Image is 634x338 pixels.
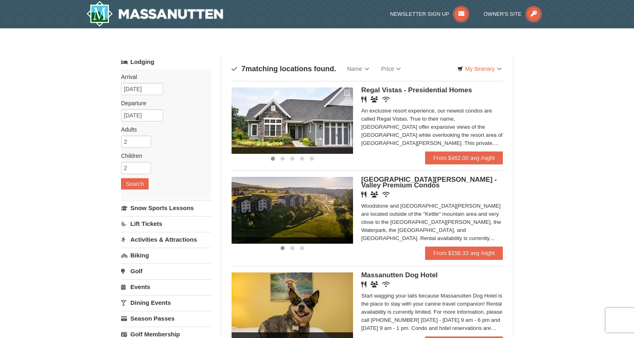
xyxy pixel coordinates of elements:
[382,281,390,287] i: Wireless Internet (free)
[361,281,366,287] i: Restaurant
[121,279,211,294] a: Events
[121,200,211,215] a: Snow Sports Lessons
[375,61,407,77] a: Price
[484,11,522,17] span: Owner's Site
[121,295,211,310] a: Dining Events
[121,216,211,231] a: Lift Tickets
[361,96,366,102] i: Restaurant
[121,178,149,189] button: Search
[361,202,503,242] div: Woodstone and [GEOGRAPHIC_DATA][PERSON_NAME] are located outside of the "Kettle" mountain area an...
[382,191,390,198] i: Wireless Internet (free)
[341,61,375,77] a: Name
[121,264,211,278] a: Golf
[121,311,211,326] a: Season Passes
[121,99,205,107] label: Departure
[390,11,449,17] span: Newsletter Sign Up
[86,1,223,27] a: Massanutten Resort
[232,65,336,73] h4: matching locations found.
[361,86,472,94] span: Regal Vistas - Presidential Homes
[484,11,542,17] a: Owner's Site
[121,152,205,160] label: Children
[361,271,438,279] span: Massanutten Dog Hotel
[361,107,503,147] div: An exclusive resort experience, our newest condos are called Regal Vistas. True to their name, [G...
[370,96,378,102] i: Banquet Facilities
[370,191,378,198] i: Banquet Facilities
[452,63,507,75] a: My Itinerary
[361,191,366,198] i: Restaurant
[370,281,378,287] i: Banquet Facilities
[121,73,205,81] label: Arrival
[390,11,470,17] a: Newsletter Sign Up
[361,176,497,189] span: [GEOGRAPHIC_DATA][PERSON_NAME] - Valley Premium Condos
[241,65,245,73] span: 7
[425,151,503,164] a: From $462.00 avg /night
[121,232,211,247] a: Activities & Attractions
[121,55,211,69] a: Lodging
[121,248,211,263] a: Biking
[382,96,390,102] i: Wireless Internet (free)
[425,247,503,259] a: From $158.33 avg /night
[361,292,503,332] div: Start wagging your tails because Massanutten Dog Hotel is the place to stay with your canine trav...
[86,1,223,27] img: Massanutten Resort Logo
[121,125,205,134] label: Adults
